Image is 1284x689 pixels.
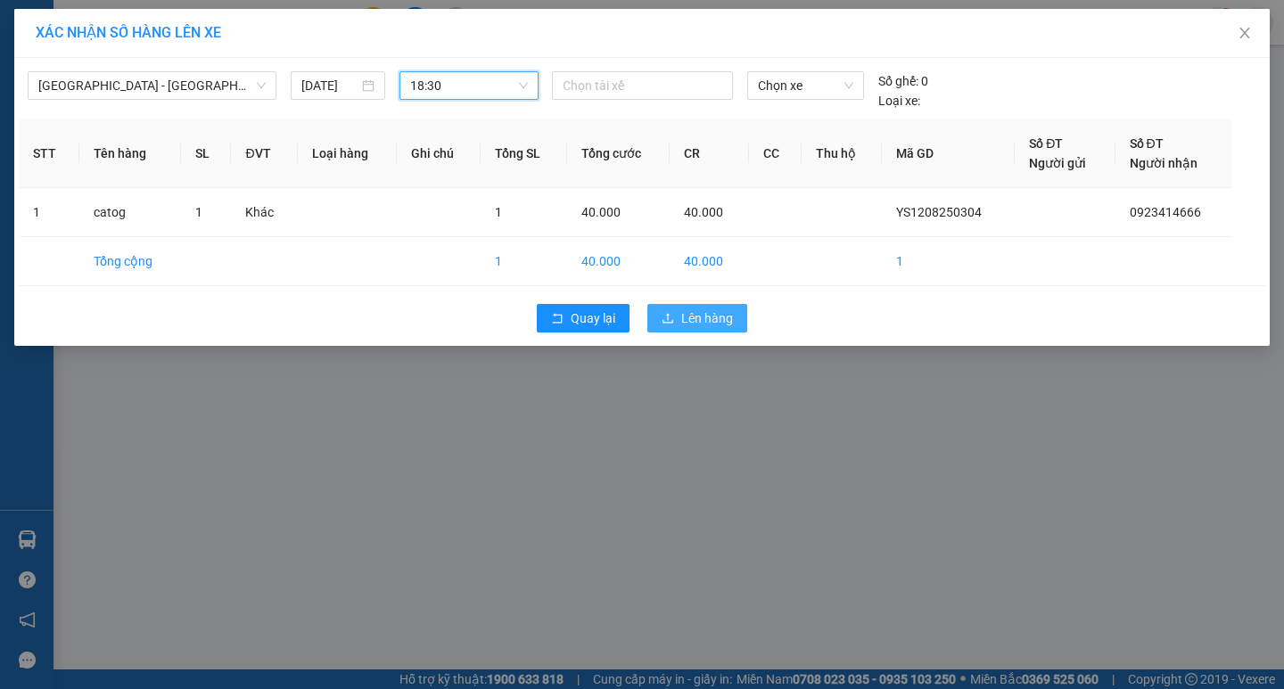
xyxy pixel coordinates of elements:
[567,119,671,188] th: Tổng cước
[684,205,723,219] span: 40.000
[551,312,564,326] span: rollback
[670,237,749,286] td: 40.000
[758,72,852,99] span: Chọn xe
[19,188,79,237] td: 1
[802,119,882,188] th: Thu hộ
[397,119,481,188] th: Ghi chú
[79,188,182,237] td: catog
[567,237,671,286] td: 40.000
[647,304,747,332] button: uploadLên hàng
[878,71,918,91] span: Số ghế:
[878,71,928,91] div: 0
[581,205,621,219] span: 40.000
[19,119,79,188] th: STT
[481,237,567,286] td: 1
[882,237,1016,286] td: 1
[882,119,1016,188] th: Mã GD
[571,308,615,328] span: Quay lại
[495,205,502,219] span: 1
[878,91,920,111] span: Loại xe:
[231,119,298,188] th: ĐVT
[1029,136,1063,151] span: Số ĐT
[1130,136,1164,151] span: Số ĐT
[662,312,674,326] span: upload
[301,76,359,95] input: 12/08/2025
[1029,156,1086,170] span: Người gửi
[79,119,182,188] th: Tên hàng
[36,24,221,41] span: XÁC NHẬN SỐ HÀNG LÊN XE
[896,205,982,219] span: YS1208250304
[1238,26,1252,40] span: close
[1130,156,1198,170] span: Người nhận
[410,72,528,99] span: 18:30
[537,304,630,332] button: rollbackQuay lại
[38,72,266,99] span: Hà Nội - Thái Thụy (45 chỗ)
[79,237,182,286] td: Tổng cộng
[749,119,801,188] th: CC
[481,119,567,188] th: Tổng SL
[670,119,749,188] th: CR
[231,188,298,237] td: Khác
[298,119,397,188] th: Loại hàng
[195,205,202,219] span: 1
[681,308,733,328] span: Lên hàng
[181,119,231,188] th: SL
[1220,9,1270,59] button: Close
[1130,205,1201,219] span: 0923414666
